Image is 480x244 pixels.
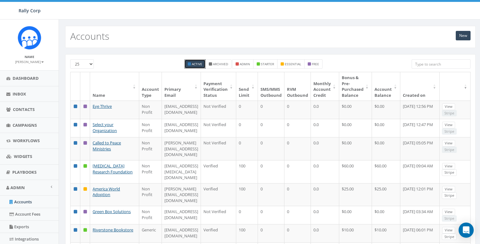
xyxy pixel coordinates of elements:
[201,72,236,101] th: Payment Verification Status : activate to sort column ascending
[372,137,400,160] td: $0.00
[93,103,112,109] a: Eye Thrive
[442,140,455,147] a: View
[311,224,339,242] td: 0.0
[162,206,201,224] td: [EMAIL_ADDRESS][DOMAIN_NAME]
[442,163,455,170] a: View
[236,137,258,160] td: 0
[93,227,133,233] a: Riverstone Bookstore
[12,169,37,175] span: Playbooks
[236,101,258,119] td: 0
[442,103,455,110] a: View
[372,206,400,224] td: $0.00
[18,26,41,49] img: Icon_1.png
[400,72,439,101] th: Created on: activate to sort column ascending
[236,224,258,242] td: 100
[14,154,32,159] span: Widgets
[139,224,162,242] td: Generic
[201,183,236,206] td: Verified
[13,122,37,128] span: Campaigns
[442,192,457,199] a: Stripe
[412,59,471,69] input: Type to search
[339,183,372,206] td: $25.00
[339,101,372,119] td: $0.00
[93,122,117,133] a: Select your Organization
[236,206,258,224] td: 0
[372,72,400,101] th: Account Balance: activate to sort column ascending
[284,72,311,101] th: RVM Outbound
[311,72,339,101] th: Monthly Account Credit: activate to sort column ascending
[400,183,439,206] td: [DATE] 12:01 PM
[201,137,236,160] td: Not Verified
[201,119,236,137] td: Not Verified
[311,101,339,119] td: 0.0
[10,185,25,190] span: Admin
[236,72,258,101] th: Send Limit: activate to sort column ascending
[339,137,372,160] td: $0.00
[339,224,372,242] td: $10.00
[162,160,201,183] td: [EMAIL_ADDRESS][MEDICAL_DATA][DOMAIN_NAME]
[372,160,400,183] td: $60.00
[285,62,301,66] small: essential
[236,183,258,206] td: 100
[459,223,474,238] div: Open Intercom Messenger
[201,160,236,183] td: Verified
[442,169,457,176] a: Stripe
[258,224,284,242] td: 0
[372,224,400,242] td: $10.00
[258,183,284,206] td: 0
[236,119,258,137] td: 0
[15,60,44,64] small: [PERSON_NAME]
[312,62,319,66] small: free
[139,119,162,137] td: Non Profit
[311,183,339,206] td: 0.0
[400,101,439,119] td: [DATE] 12:56 PM
[339,119,372,137] td: $0.00
[201,206,236,224] td: Not Verified
[400,137,439,160] td: [DATE] 05:05 PM
[400,224,439,242] td: [DATE] 06:01 PM
[201,101,236,119] td: Not Verified
[93,140,121,152] a: Called to Peace Ministries
[400,160,439,183] td: [DATE] 09:04 AM
[442,186,455,193] a: View
[311,160,339,183] td: 0.0
[372,101,400,119] td: $0.00
[19,8,41,14] span: Rally Corp
[236,160,258,183] td: 100
[70,31,109,41] h2: Accounts
[284,183,311,206] td: 0
[258,160,284,183] td: 0
[162,101,201,119] td: [EMAIL_ADDRESS][DOMAIN_NAME]
[258,119,284,137] td: 0
[258,72,284,101] th: SMS/MMS Outbound
[139,206,162,224] td: Non Profit
[13,75,39,81] span: Dashboard
[93,209,131,214] a: Green Box Solutions
[442,209,455,215] a: View
[284,137,311,160] td: 0
[339,160,372,183] td: $60.00
[201,224,236,242] td: Verified
[258,137,284,160] td: 0
[13,107,35,112] span: Contacts
[442,227,455,234] a: View
[139,101,162,119] td: Non Profit
[372,183,400,206] td: $25.00
[442,122,455,128] a: View
[339,72,372,101] th: Bonus &amp; Pre-Purchased Balance: activate to sort column ascending
[311,119,339,137] td: 0.0
[456,31,471,40] a: New
[284,119,311,137] td: 0
[13,138,40,143] span: Workflows
[90,72,139,101] th: Name: activate to sort column ascending
[13,91,26,97] span: Inbox
[240,62,250,66] small: admin
[284,160,311,183] td: 0
[400,119,439,137] td: [DATE] 12:47 PM
[400,206,439,224] td: [DATE] 03:34 AM
[93,186,120,198] a: America World Adoption
[284,224,311,242] td: 0
[261,62,274,66] small: starter
[162,183,201,206] td: [PERSON_NAME][EMAIL_ADDRESS][DOMAIN_NAME]
[442,234,457,240] a: Stripe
